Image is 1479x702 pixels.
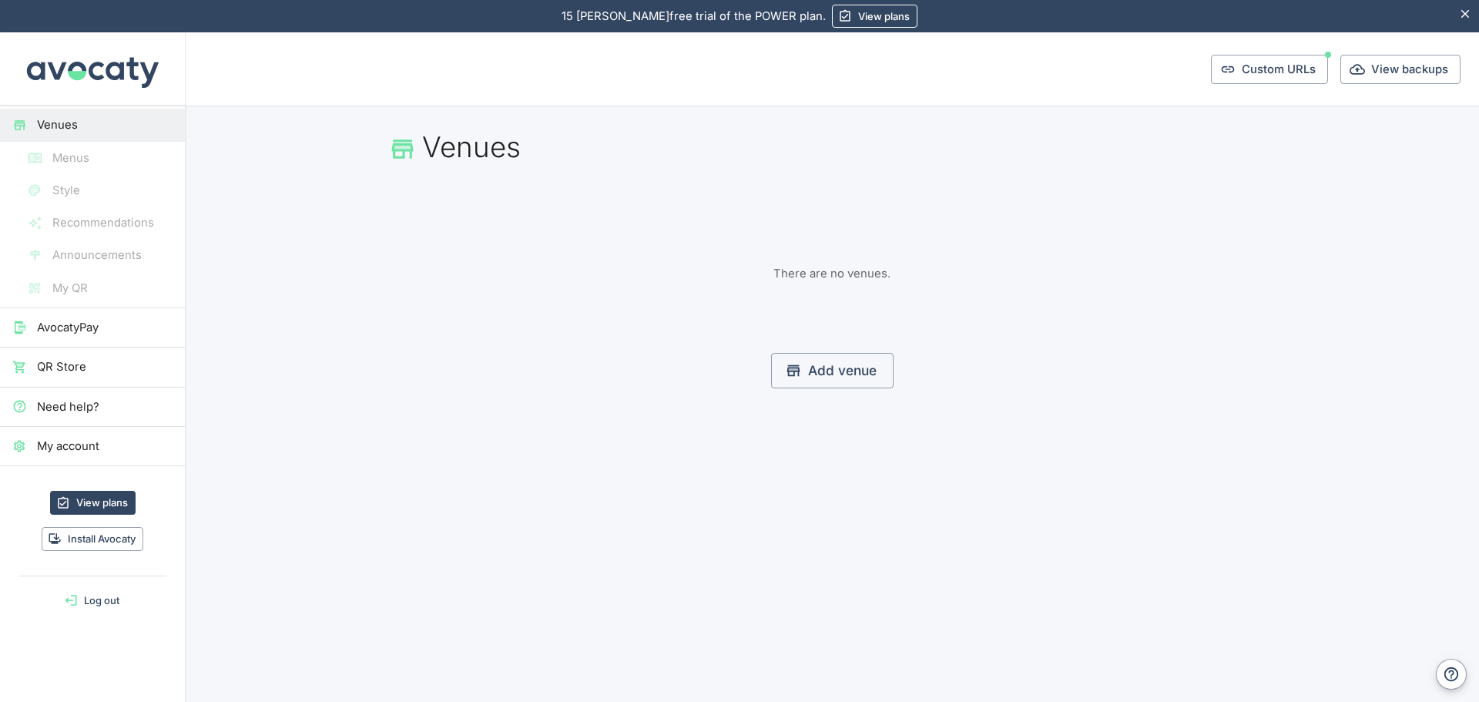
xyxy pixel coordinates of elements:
[388,265,1276,282] p: There are no venues.
[23,32,162,105] img: Avocaty
[832,5,917,28] a: View plans
[37,398,173,415] span: Need help?
[771,353,894,388] a: Add venue
[562,8,826,25] p: free trial of the POWER plan.
[1340,55,1461,84] button: View backups
[37,116,173,133] span: Venues
[50,491,136,515] a: View plans
[42,527,143,551] button: Install Avocaty
[1211,55,1328,84] button: Custom URLs
[37,319,173,336] span: AvocatyPay
[6,589,179,613] button: Log out
[37,358,173,375] span: QR Store
[1452,1,1479,28] button: Hide notice
[388,130,1276,164] h1: Venues
[562,9,669,23] span: 15 [PERSON_NAME]
[37,438,173,455] span: My account
[1436,659,1467,690] button: Help and contact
